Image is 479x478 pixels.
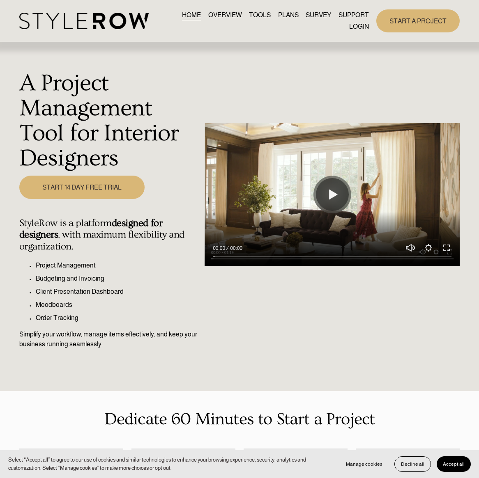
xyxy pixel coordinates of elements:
[19,217,200,253] h4: StyleRow is a platform , with maximum flexibility and organization.
[19,176,145,199] a: START 14 DAY FREE TRIAL
[36,313,200,323] p: Order Tracking
[36,274,200,284] p: Budgeting and Invoicing
[443,461,465,467] span: Accept all
[316,178,349,211] button: Play
[8,456,332,472] p: Select “Accept all” to agree to our use of cookies and similar technologies to enhance your brows...
[36,287,200,297] p: Client Presentation Dashboard
[208,10,242,21] a: OVERVIEW
[182,10,201,21] a: HOME
[213,254,451,260] input: Seek
[340,456,389,472] button: Manage cookies
[19,329,200,349] p: Simplify your workflow, manage items effectively, and keep your business running seamlessly.
[19,407,460,432] p: Dedicate 60 Minutes to Start a Project
[36,261,200,270] p: Project Management
[339,10,369,21] a: folder dropdown
[227,244,244,252] div: Duration
[36,300,200,310] p: Moodboards
[213,244,227,252] div: Current time
[437,456,471,472] button: Accept all
[349,21,369,32] a: LOGIN
[394,456,431,472] button: Decline all
[19,71,200,171] h1: A Project Management Tool for Interior Designers
[339,10,369,20] span: SUPPORT
[376,9,460,32] a: START A PROJECT
[346,461,382,467] span: Manage cookies
[278,10,299,21] a: PLANS
[19,13,149,30] img: StyleRow
[19,217,165,240] strong: designed for designers
[249,10,271,21] a: TOOLS
[401,461,424,467] span: Decline all
[306,10,331,21] a: SURVEY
